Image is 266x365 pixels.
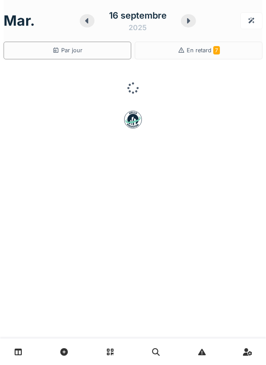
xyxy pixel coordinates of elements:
[52,46,82,54] div: Par jour
[129,22,147,33] div: 2025
[4,12,35,29] h1: mar.
[213,46,220,54] span: 7
[109,9,167,22] div: 16 septembre
[187,47,220,54] span: En retard
[124,111,142,128] img: badge-BVDL4wpA.svg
